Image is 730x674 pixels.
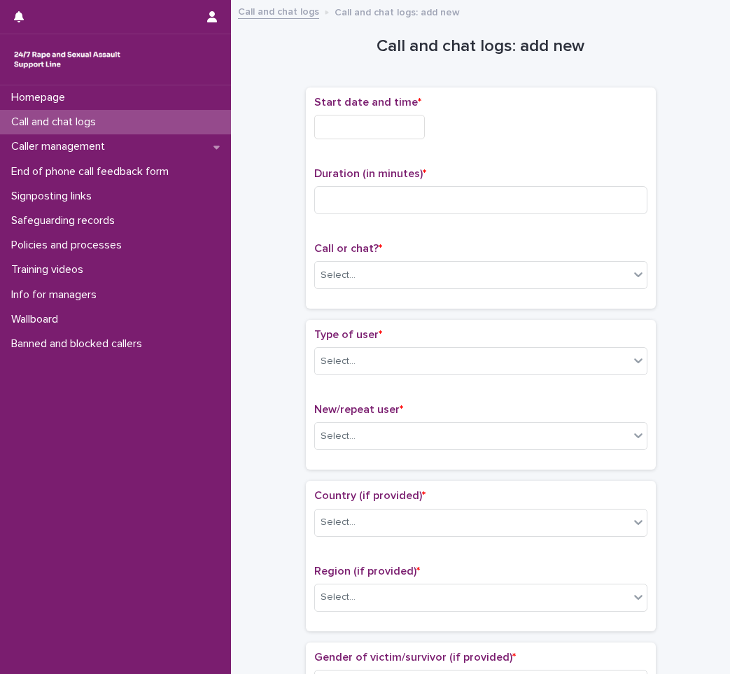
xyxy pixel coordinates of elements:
span: Start date and time [314,97,421,108]
div: Select... [321,354,356,369]
div: Select... [321,590,356,605]
div: Select... [321,429,356,444]
p: Caller management [6,140,116,153]
span: Gender of victim/survivor (if provided) [314,652,516,663]
span: New/repeat user [314,404,403,415]
p: Banned and blocked callers [6,337,153,351]
p: Call and chat logs: add new [335,3,460,19]
p: Homepage [6,91,76,104]
p: Training videos [6,263,94,276]
span: Country (if provided) [314,490,426,501]
h1: Call and chat logs: add new [306,36,656,57]
div: Select... [321,515,356,530]
p: Wallboard [6,313,69,326]
p: End of phone call feedback form [6,165,180,178]
p: Info for managers [6,288,108,302]
img: rhQMoQhaT3yELyF149Cw [11,45,123,73]
p: Policies and processes [6,239,133,252]
span: Region (if provided) [314,566,420,577]
p: Signposting links [6,190,103,203]
p: Call and chat logs [6,115,107,129]
a: Call and chat logs [238,3,319,19]
span: Duration (in minutes) [314,168,426,179]
p: Safeguarding records [6,214,126,227]
span: Type of user [314,329,382,340]
span: Call or chat? [314,243,382,254]
div: Select... [321,268,356,283]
